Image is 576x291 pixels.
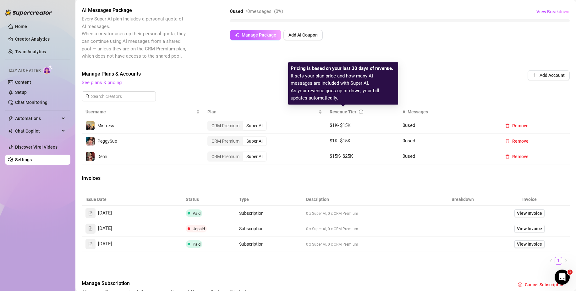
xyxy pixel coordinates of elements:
[330,123,350,128] span: $ 1K - $ 15K
[555,270,570,285] iframe: Intercom live chat
[512,154,529,159] span: Remove
[540,73,565,78] span: Add Account
[15,90,27,95] a: Setup
[235,206,302,221] td: Subscription
[517,225,542,232] span: View Invoice
[330,138,350,144] span: $ 1K - $ 15K
[564,259,568,263] span: right
[204,106,326,118] th: Plan
[82,7,187,14] span: AI Messages Package
[330,153,353,159] span: $ 15K - $ 25K
[306,211,358,216] span: 0 x Super AI, 0 x CRM Premium
[505,123,510,128] span: delete
[525,282,565,287] span: Cancel Subscription
[15,34,65,44] a: Creator Analytics
[243,152,266,161] div: Super AI
[403,138,415,144] span: 0 used
[235,221,302,237] td: Subscription
[15,126,60,136] span: Chat Copilot
[207,108,317,115] span: Plan
[86,152,95,161] img: Demi
[85,94,90,99] span: search
[528,70,570,80] button: Add Account
[549,259,553,263] span: left
[359,110,363,114] span: info-circle
[98,225,112,232] span: [DATE]
[518,282,522,287] span: close-circle
[513,280,570,290] button: Cancel Subscription
[82,106,204,118] th: Username
[235,193,302,206] th: Type
[517,241,542,248] span: View Invoice
[568,270,573,275] span: 1
[302,221,436,237] td: 0 x Super AI, 0 x CRM Premium
[403,123,415,128] span: 0 used
[193,211,200,216] span: Paid
[82,70,485,78] span: Manage Plans & Accounts
[490,193,570,206] th: Invoice
[91,93,147,100] input: Search creators
[555,257,562,264] a: 1
[514,225,545,232] a: View Invoice
[536,9,569,14] span: View Breakdown
[85,108,195,115] span: Username
[562,257,570,265] button: right
[302,237,436,252] td: 0 x Super AI, 0 x CRM Premium
[306,242,358,247] span: 0 x Super AI, 0 x CRM Premium
[274,9,283,14] span: ( 0 %)
[302,206,436,221] td: 0 x Super AI, 0 x CRM Premium
[436,193,489,206] th: Breakdown
[182,193,235,206] th: Status
[86,137,95,145] img: PeggySue
[245,9,272,14] span: / 0 messages
[306,227,358,231] span: 0 x Super AI, 0 x CRM Premium
[562,257,570,265] li: Next Page
[403,153,415,159] span: 0 used
[97,123,114,128] span: Mistress
[8,129,12,133] img: Chat Copilot
[547,257,555,265] button: left
[193,226,205,231] span: Unpaid
[15,113,60,123] span: Automations
[88,211,93,215] span: file-text
[536,7,570,17] button: View Breakdown
[15,49,46,54] a: Team Analytics
[242,32,276,37] span: Manage Package
[207,151,267,162] div: segmented control
[207,136,267,146] div: segmented control
[208,137,243,145] div: CRM Premium
[43,65,53,74] img: AI Chatter
[86,121,95,130] img: Mistress
[514,209,545,217] a: View Invoice
[505,154,510,159] span: delete
[208,121,243,130] div: CRM Premium
[82,80,122,85] a: See plans & pricing
[500,151,534,162] button: Remove
[98,240,112,248] span: [DATE]
[208,152,243,161] div: CRM Premium
[235,237,302,252] td: Subscription
[82,174,187,182] span: Invoices
[243,137,266,145] div: Super AI
[512,139,529,144] span: Remove
[302,193,436,206] th: Description
[88,242,93,246] span: file-text
[288,32,318,37] span: Add AI Coupon
[500,121,534,131] button: Remove
[15,157,32,162] a: Settings
[97,154,107,159] span: Demi
[88,226,93,231] span: file-text
[82,193,182,206] th: Issue Date
[9,68,41,74] span: Izzy AI Chatter
[291,66,393,71] strong: Pricing is based on your last 30 days of revenue.
[15,100,47,105] a: Chat Monitoring
[97,139,117,144] span: PeggySue
[512,123,529,128] span: Remove
[5,9,52,16] img: logo-BBDzfeDw.svg
[547,257,555,265] li: Previous Page
[15,80,31,85] a: Content
[82,16,186,59] span: Every Super AI plan includes a personal quota of AI messages. When a creator uses up their person...
[283,30,323,40] button: Add AI Coupon
[500,136,534,146] button: Remove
